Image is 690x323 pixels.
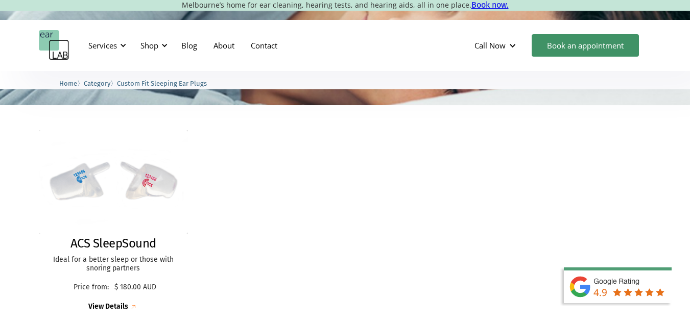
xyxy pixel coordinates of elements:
a: Book an appointment [532,34,639,57]
h2: ACS SleepSound [70,236,156,251]
span: Custom Fit Sleeping Ear Plugs [117,80,207,87]
a: ACS SleepSoundACS SleepSoundIdeal for a better sleep or those with snoring partnersPrice from:$ 1... [39,130,188,312]
a: Custom Fit Sleeping Ear Plugs [117,78,207,88]
a: home [39,30,69,61]
a: Home [59,78,77,88]
div: Shop [134,30,171,61]
li: 〉 [84,78,117,89]
img: ACS SleepSound [39,130,188,234]
li: 〉 [59,78,84,89]
a: Blog [173,31,205,60]
p: $ 180.00 AUD [114,283,156,292]
div: Shop [140,40,158,51]
div: Call Now [466,30,527,61]
a: About [205,31,243,60]
a: Contact [243,31,285,60]
div: View Details [88,303,128,311]
span: Home [59,80,77,87]
p: Ideal for a better sleep or those with snoring partners [49,256,178,273]
div: Call Now [474,40,506,51]
div: Services [88,40,117,51]
p: Price from: [70,283,112,292]
span: Category [84,80,110,87]
a: Category [84,78,110,88]
div: Services [82,30,129,61]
